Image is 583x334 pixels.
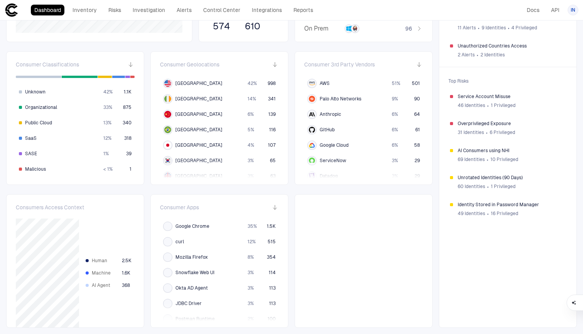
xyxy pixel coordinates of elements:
span: [GEOGRAPHIC_DATA] [175,173,222,179]
a: Inventory [69,5,100,15]
span: curl [175,239,184,245]
span: [GEOGRAPHIC_DATA] [175,127,222,133]
img: US [164,80,171,87]
span: 31 Identities [458,129,484,136]
span: 2 Alerts [458,52,475,58]
span: 114 [269,270,276,276]
div: ServiceNow [309,158,315,164]
span: ∙ [507,22,510,34]
a: Control Center [200,5,244,15]
span: 58 [414,142,420,148]
span: AWS [320,80,330,86]
span: Human [92,258,119,264]
span: 1 [130,166,131,172]
span: 63 [270,173,276,179]
span: 107 [268,142,276,148]
span: AI Consumers using NHI [458,148,566,154]
button: IN [568,5,578,15]
span: 49 Identities [458,210,485,217]
div: Anthropic [309,111,315,117]
span: 3 % [248,158,254,164]
span: 610 [245,20,260,32]
span: 515 [268,239,276,245]
span: ∙ [487,100,489,111]
span: On Prem [304,25,342,32]
span: 113 [269,300,276,307]
span: 4 Privileged [511,25,537,31]
span: Service Account Misuse [458,93,566,100]
span: 12 % [248,239,256,245]
span: 1.6K [122,270,130,276]
span: 33 % [103,104,112,110]
span: [GEOGRAPHIC_DATA] [175,111,222,117]
a: Reports [290,5,317,15]
span: 42 % [103,89,113,95]
span: 6 % [392,142,398,148]
span: 14 % [248,96,256,102]
span: 61 [415,127,420,133]
span: Anthropic [320,111,341,117]
span: 368 [122,282,130,288]
span: Unknown [25,89,45,95]
span: 11 Alerts [458,25,476,31]
img: KR [164,157,171,164]
span: 875 [123,104,131,110]
img: JP [164,142,171,149]
span: 3 % [248,270,254,276]
span: 6 Privileged [490,129,515,136]
span: 42 % [248,80,257,86]
span: Malicious [25,166,46,172]
span: 139 [268,111,276,117]
span: 4 % [248,142,254,148]
span: < 1 % [103,166,113,172]
span: 12 % [103,135,111,141]
button: 574 [211,20,231,32]
span: Top Risks [444,73,572,89]
span: 64 [414,111,420,117]
span: ∙ [485,127,488,138]
img: IE [164,95,171,102]
span: JDBC Driver [175,300,202,307]
img: GB [164,173,171,180]
span: 318 [124,135,131,141]
span: 3 % [392,173,398,179]
span: Google Chrome [175,223,209,229]
span: Identity Stored in Password Manager [458,202,566,208]
span: 1.1K [124,89,131,95]
span: 113 [269,285,276,291]
span: ∙ [487,181,489,192]
span: 90 [414,96,420,102]
span: AI Agent [92,282,119,288]
span: 29 [415,173,420,179]
span: ∙ [487,208,489,219]
span: Overprivileged Exposure [458,120,566,127]
a: API [548,5,563,15]
span: 501 [412,80,420,86]
span: 51 % [392,80,400,86]
span: 574 [213,20,230,32]
span: 2 % [248,316,254,322]
span: 1 % [103,151,109,157]
span: Postman Runtime [175,316,215,322]
span: Datadog [320,173,338,179]
span: 6 % [392,111,398,117]
span: Organizational [25,104,57,110]
a: Docs [523,5,543,15]
span: IN [571,7,575,13]
div: AWS [309,80,315,86]
span: ∙ [477,22,480,34]
span: 998 [268,80,276,86]
span: Unrotated Identities (90 Days) [458,175,566,181]
span: Mozilla Firefox [175,254,208,260]
span: 69 Identities [458,156,485,163]
span: Consumer Geolocations [160,61,219,68]
span: Consumer Apps [160,204,199,211]
span: Unauthorized Countries Access [458,43,566,49]
span: 5 % [248,127,254,133]
div: Palo Alto Networks [309,96,315,102]
span: 96 [405,25,412,32]
span: 13 % [103,120,111,126]
span: ∙ [476,49,479,61]
img: BR [164,126,171,133]
span: Okta AD Agent [175,285,208,291]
